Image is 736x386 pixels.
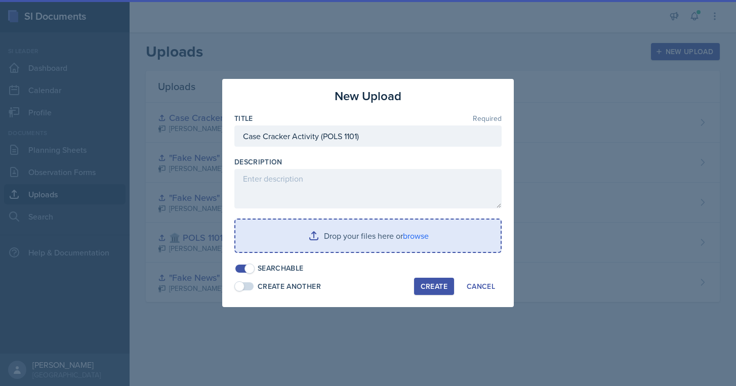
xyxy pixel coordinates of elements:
div: Searchable [258,263,304,274]
div: Create Another [258,281,321,292]
button: Cancel [460,278,502,295]
label: Title [234,113,253,123]
span: Required [473,115,502,122]
div: Cancel [467,282,495,290]
h3: New Upload [335,87,401,105]
button: Create [414,278,454,295]
label: Description [234,157,282,167]
input: Enter title [234,125,502,147]
div: Create [421,282,447,290]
